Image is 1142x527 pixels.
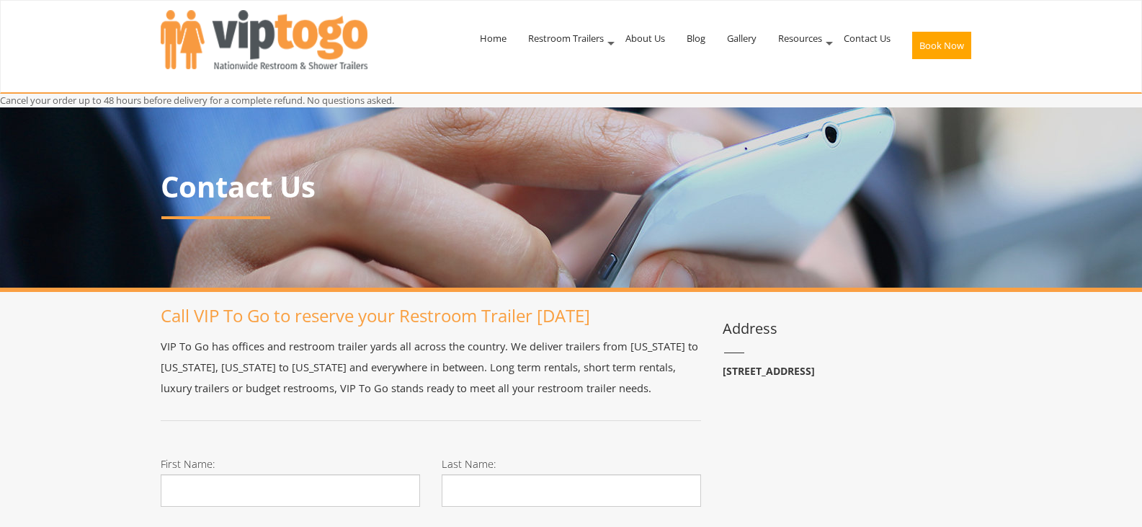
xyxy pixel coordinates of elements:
[615,1,676,76] a: About Us
[723,321,982,337] h3: Address
[161,336,701,399] p: VIP To Go has offices and restroom trailer yards all across the country. We deliver trailers from...
[833,1,901,76] a: Contact Us
[901,1,982,90] a: Book Now
[161,10,367,69] img: VIPTOGO
[469,1,517,76] a: Home
[161,171,982,203] p: Contact Us
[161,306,701,325] h1: Call VIP To Go to reserve your Restroom Trailer [DATE]
[676,1,716,76] a: Blog
[723,364,815,378] b: [STREET_ADDRESS]
[767,1,833,76] a: Resources
[716,1,767,76] a: Gallery
[912,32,971,59] button: Book Now
[517,1,615,76] a: Restroom Trailers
